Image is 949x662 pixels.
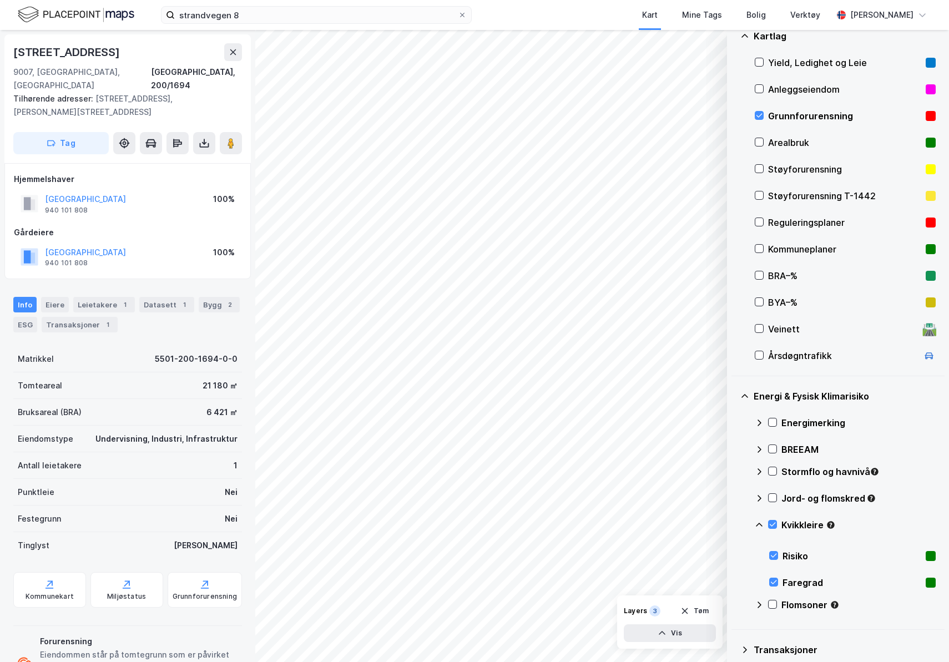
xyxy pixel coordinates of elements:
div: 940 101 808 [45,259,88,267]
div: Anleggseiendom [768,83,921,96]
div: Stormflo og havnivå [781,465,936,478]
div: Tooltip anchor [830,600,840,610]
div: Verktøy [790,8,820,22]
div: 🛣️ [922,322,937,336]
div: Tinglyst [18,539,49,552]
div: Transaksjoner [42,317,118,332]
button: Vis [624,624,716,642]
div: BREEAM [781,443,936,456]
div: Bruksareal (BRA) [18,406,82,419]
div: Årsdøgntrafikk [768,349,918,362]
div: 3 [649,605,660,616]
div: [STREET_ADDRESS], [PERSON_NAME][STREET_ADDRESS] [13,92,233,119]
div: Nei [225,486,238,499]
div: 1 [234,459,238,472]
div: Kvikkleire [781,518,936,532]
div: Nei [225,512,238,525]
div: 100% [213,193,235,206]
div: Eiendomstype [18,432,73,446]
div: Kart [642,8,658,22]
div: Antall leietakere [18,459,82,472]
img: logo.f888ab2527a4732fd821a326f86c7f29.svg [18,5,134,24]
div: 5501-200-1694-0-0 [155,352,238,366]
div: Flomsoner [781,598,936,612]
div: Arealbruk [768,136,921,149]
div: Forurensning [40,635,238,648]
button: Tag [13,132,109,154]
div: Matrikkel [18,352,54,366]
div: BYA–% [768,296,921,309]
div: 6 421 ㎡ [206,406,238,419]
div: ESG [13,317,37,332]
iframe: Chat Widget [894,609,949,662]
div: Energimerking [781,416,936,429]
div: [GEOGRAPHIC_DATA], 200/1694 [151,65,242,92]
div: Layers [624,607,647,615]
div: Grunnforurensning [173,592,237,601]
div: Kontrollprogram for chat [894,609,949,662]
div: Punktleie [18,486,54,499]
div: Mine Tags [682,8,722,22]
div: Veinett [768,322,918,336]
div: Transaksjoner [754,643,936,656]
div: Energi & Fysisk Klimarisiko [754,390,936,403]
div: Hjemmelshaver [14,173,241,186]
div: Info [13,297,37,312]
div: [STREET_ADDRESS] [13,43,122,61]
div: 940 101 808 [45,206,88,215]
div: 100% [213,246,235,259]
div: Tomteareal [18,379,62,392]
input: Søk på adresse, matrikkel, gårdeiere, leietakere eller personer [175,7,458,23]
div: Støyforurensning T-1442 [768,189,921,203]
div: Leietakere [73,297,135,312]
div: Tooltip anchor [870,467,880,477]
div: 1 [102,319,113,330]
div: Undervisning, Industri, Infrastruktur [95,432,238,446]
div: Bygg [199,297,240,312]
button: Tøm [673,602,716,620]
div: Eiere [41,297,69,312]
div: Yield, Ledighet og Leie [768,56,921,69]
div: 1 [179,299,190,310]
div: Kommuneplaner [768,242,921,256]
div: [PERSON_NAME] [850,8,913,22]
div: Jord- og flomskred [781,492,936,505]
div: 1 [119,299,130,310]
div: 21 180 ㎡ [203,379,238,392]
div: Støyforurensning [768,163,921,176]
div: Bolig [746,8,766,22]
div: Festegrunn [18,512,61,525]
div: Datasett [139,297,194,312]
div: Tooltip anchor [826,520,836,530]
div: Faregrad [783,576,921,589]
div: Kommunekart [26,592,74,601]
div: Kartlag [754,29,936,43]
div: Reguleringsplaner [768,216,921,229]
div: 2 [224,299,235,310]
div: Miljøstatus [107,592,146,601]
div: [PERSON_NAME] [174,539,238,552]
span: Tilhørende adresser: [13,94,95,103]
div: Risiko [783,549,921,563]
div: BRA–% [768,269,921,282]
div: Gårdeiere [14,226,241,239]
div: 9007, [GEOGRAPHIC_DATA], [GEOGRAPHIC_DATA] [13,65,151,92]
div: Tooltip anchor [866,493,876,503]
div: Grunnforurensning [768,109,921,123]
